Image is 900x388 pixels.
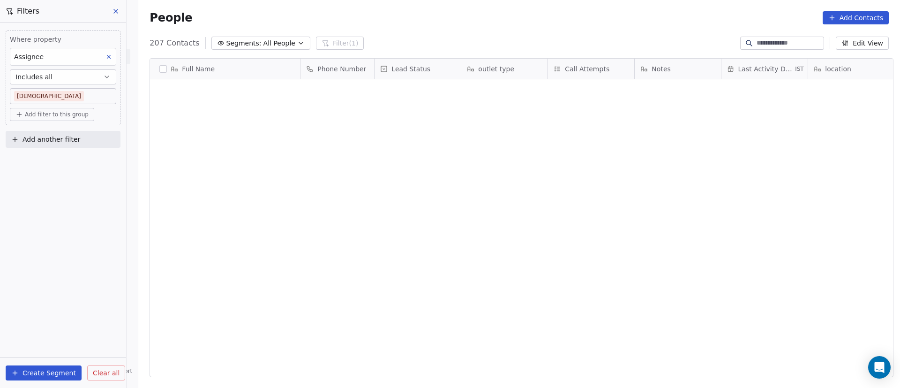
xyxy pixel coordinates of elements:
[263,38,295,48] span: All People
[795,65,804,73] span: IST
[825,64,851,74] span: location
[375,59,461,79] div: Lead Status
[565,64,609,74] span: Call Attempts
[738,64,794,74] span: Last Activity Date
[635,59,721,79] div: Notes
[478,64,514,74] span: outlet type
[823,11,889,24] button: Add Contacts
[150,11,192,25] span: People
[391,64,430,74] span: Lead Status
[868,356,891,379] div: Open Intercom Messenger
[300,59,374,79] div: Phone Number
[461,59,547,79] div: outlet type
[652,64,670,74] span: Notes
[548,59,634,79] div: Call Attempts
[226,38,262,48] span: Segments:
[836,37,889,50] button: Edit View
[316,37,364,50] button: Filter(1)
[150,59,300,79] div: Full Name
[317,64,366,74] span: Phone Number
[721,59,808,79] div: Last Activity DateIST
[808,59,894,79] div: location
[150,38,199,49] span: 207 Contacts
[182,64,215,74] span: Full Name
[150,79,300,378] div: grid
